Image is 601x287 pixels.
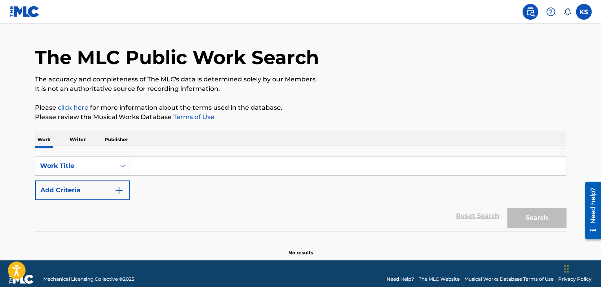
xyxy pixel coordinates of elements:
p: Publisher [102,131,130,148]
div: User Menu [576,4,592,20]
img: help [546,7,555,17]
p: Please review the Musical Works Database [35,112,566,122]
p: Work [35,131,53,148]
img: MLC Logo [9,6,40,17]
a: Musical Works Database Terms of Use [464,276,553,283]
h1: The MLC Public Work Search [35,46,319,69]
a: Privacy Policy [558,276,592,283]
div: Work Title [40,161,111,171]
img: logo [9,274,34,284]
div: Help [543,4,559,20]
button: Add Criteria [35,180,130,200]
div: Drag [564,257,569,281]
p: No results [288,240,313,256]
form: Search Form [35,156,566,232]
img: 9d2ae6d4665cec9f34b9.svg [114,186,124,195]
a: click here [58,104,88,111]
span: Mechanical Licensing Collective © 2025 [43,276,134,283]
a: Need Help? [387,276,414,283]
a: Public Search [522,4,538,20]
p: Writer [67,131,88,148]
a: Terms of Use [172,113,214,121]
img: search [526,7,535,17]
p: It is not an authoritative source for recording information. [35,84,566,94]
iframe: Resource Center [579,179,601,242]
iframe: Chat Widget [562,249,601,287]
p: The accuracy and completeness of The MLC's data is determined solely by our Members. [35,75,566,84]
p: Please for more information about the terms used in the database. [35,103,566,112]
a: The MLC Website [419,276,460,283]
div: Notifications [563,8,571,16]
